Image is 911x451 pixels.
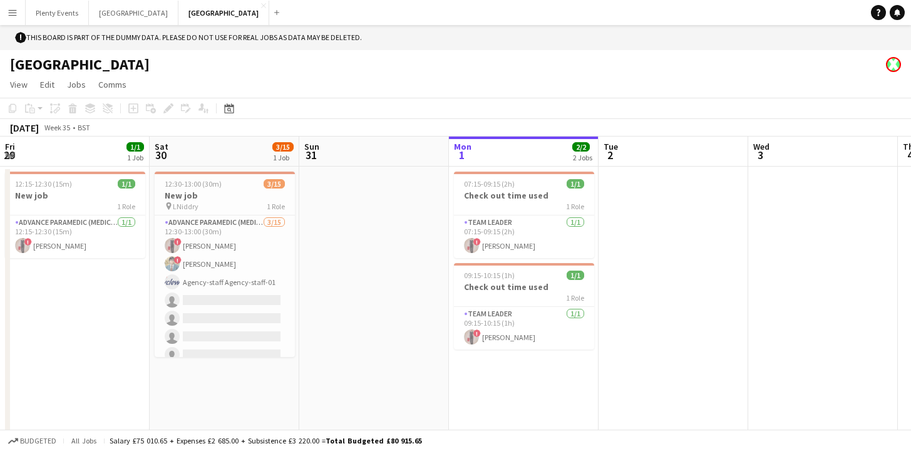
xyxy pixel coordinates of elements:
[118,179,135,189] span: 1/1
[98,79,126,90] span: Comms
[5,215,145,258] app-card-role: Advance Paramedic (Medical)1/112:15-12:30 (15m)![PERSON_NAME]
[566,293,584,303] span: 1 Role
[751,148,769,162] span: 3
[15,32,26,43] span: !
[473,238,481,246] span: !
[40,79,54,90] span: Edit
[155,172,295,357] app-job-card: 12:30-13:00 (30m)3/15New job LNiddry1 RoleAdvance Paramedic (Medical)3/1512:30-13:00 (30m)![PERSO...
[267,202,285,211] span: 1 Role
[272,142,294,152] span: 3/15
[69,436,99,445] span: All jobs
[3,148,15,162] span: 29
[304,141,319,152] span: Sun
[302,148,319,162] span: 31
[10,55,150,74] h1: [GEOGRAPHIC_DATA]
[174,238,182,246] span: !
[5,190,145,201] h3: New job
[10,122,39,134] div: [DATE]
[24,238,32,246] span: !
[117,202,135,211] span: 1 Role
[602,148,618,162] span: 2
[5,76,33,93] a: View
[78,123,90,132] div: BST
[454,307,594,350] app-card-role: Team Leader1/109:15-10:15 (1h)![PERSON_NAME]
[273,153,293,162] div: 1 Job
[67,79,86,90] span: Jobs
[566,202,584,211] span: 1 Role
[173,202,198,211] span: LNiddry
[604,141,618,152] span: Tue
[110,436,422,445] div: Salary £75 010.65 + Expenses £2 685.00 + Subsistence £3 220.00 =
[10,79,28,90] span: View
[454,141,471,152] span: Mon
[567,179,584,189] span: 1/1
[464,179,515,189] span: 07:15-09:15 (2h)
[178,1,269,25] button: [GEOGRAPHIC_DATA]
[454,263,594,350] app-job-card: 09:15-10:15 (1h)1/1Check out time used1 RoleTeam Leader1/109:15-10:15 (1h)![PERSON_NAME]
[572,142,590,152] span: 2/2
[20,437,56,445] span: Budgeted
[326,436,422,445] span: Total Budgeted £80 915.65
[35,76,59,93] a: Edit
[126,142,144,152] span: 1/1
[15,179,72,189] span: 12:15-12:30 (15m)
[174,256,182,264] span: !
[41,123,73,132] span: Week 35
[26,1,89,25] button: Plenty Events
[573,153,592,162] div: 2 Jobs
[155,141,168,152] span: Sat
[165,179,222,189] span: 12:30-13:00 (30m)
[5,141,15,152] span: Fri
[155,190,295,201] h3: New job
[127,153,143,162] div: 1 Job
[454,215,594,258] app-card-role: Team Leader1/107:15-09:15 (2h)![PERSON_NAME]
[567,271,584,280] span: 1/1
[89,1,178,25] button: [GEOGRAPHIC_DATA]
[753,141,769,152] span: Wed
[454,281,594,293] h3: Check out time used
[6,434,58,448] button: Budgeted
[454,172,594,258] app-job-card: 07:15-09:15 (2h)1/1Check out time used1 RoleTeam Leader1/107:15-09:15 (2h)![PERSON_NAME]
[454,190,594,201] h3: Check out time used
[153,148,168,162] span: 30
[473,329,481,337] span: !
[5,172,145,258] app-job-card: 12:15-12:30 (15m)1/1New job1 RoleAdvance Paramedic (Medical)1/112:15-12:30 (15m)![PERSON_NAME]
[452,148,471,162] span: 1
[62,76,91,93] a: Jobs
[93,76,131,93] a: Comms
[886,57,901,72] app-user-avatar: James Runnymede
[464,271,515,280] span: 09:15-10:15 (1h)
[264,179,285,189] span: 3/15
